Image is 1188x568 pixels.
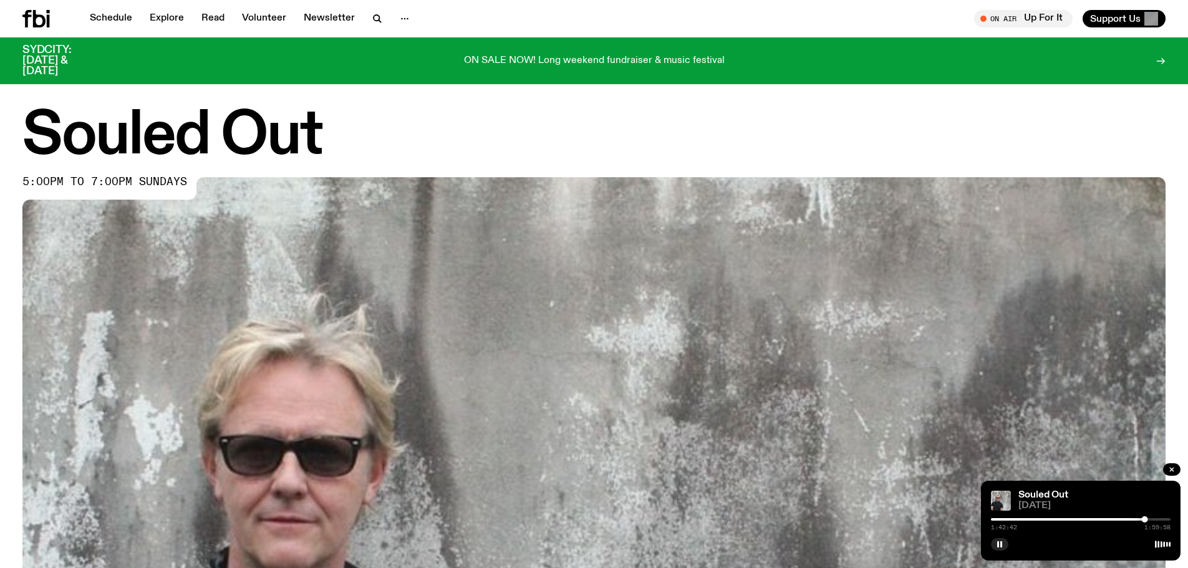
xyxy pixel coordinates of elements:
[82,10,140,27] a: Schedule
[1083,10,1166,27] button: Support Us
[1018,490,1068,500] a: Souled Out
[234,10,294,27] a: Volunteer
[22,45,102,77] h3: SYDCITY: [DATE] & [DATE]
[1144,524,1171,531] span: 1:59:58
[1018,501,1171,511] span: [DATE]
[22,108,1166,165] h1: Souled Out
[464,55,725,67] p: ON SALE NOW! Long weekend fundraiser & music festival
[991,524,1017,531] span: 1:42:42
[296,10,362,27] a: Newsletter
[1090,13,1141,24] span: Support Us
[991,491,1011,511] img: Stephen looks directly at the camera, wearing a black tee, black sunglasses and headphones around...
[974,10,1073,27] button: On AirUp For It
[22,177,187,187] span: 5:00pm to 7:00pm sundays
[142,10,191,27] a: Explore
[194,10,232,27] a: Read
